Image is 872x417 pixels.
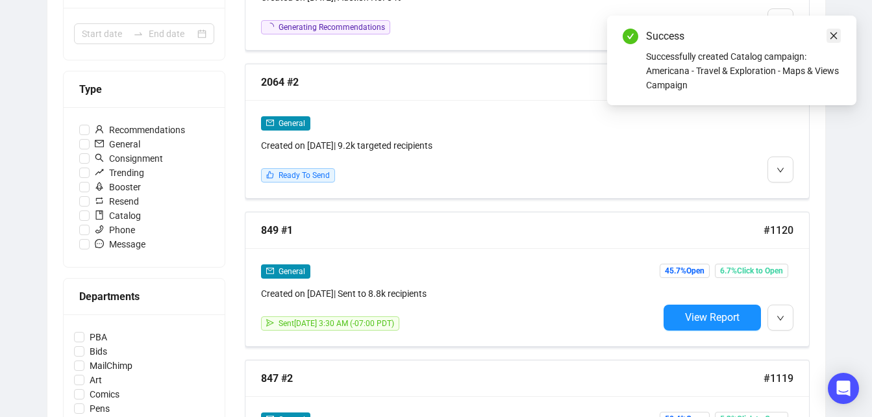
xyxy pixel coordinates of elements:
span: 45.7% Open [660,264,710,278]
span: Message [90,237,151,251]
div: Type [79,81,209,97]
a: Close [827,29,841,43]
span: Resend [90,194,144,208]
div: Open Intercom Messenger [828,373,859,404]
span: send [266,319,274,327]
span: close [829,31,838,40]
span: check-circle [623,29,638,44]
span: mail [266,119,274,127]
span: book [95,210,104,220]
span: rocket [95,182,104,191]
span: Bids [84,344,112,359]
input: End date [149,27,195,41]
span: swap-right [133,29,143,39]
span: View Report [685,311,740,323]
span: Booster [90,180,146,194]
div: Departments [79,288,209,305]
span: message [95,239,104,248]
span: loading [264,21,275,32]
span: General [279,119,305,128]
span: search [95,153,104,162]
div: 849 #1 [261,222,764,238]
span: MailChimp [84,359,138,373]
span: Consignment [90,151,168,166]
span: Catalog [90,208,146,223]
div: 847 #2 [261,370,764,386]
div: 2064 #2 [261,74,764,90]
div: Created on [DATE] | 9.2k targeted recipients [261,138,658,153]
div: Success [646,29,841,44]
span: Art [84,373,107,387]
input: Start date [82,27,128,41]
span: to [133,29,143,39]
span: Sent [DATE] 3:30 AM (-07:00 PDT) [279,319,394,328]
span: mail [266,267,274,275]
span: retweet [95,196,104,205]
span: General [279,267,305,276]
span: phone [95,225,104,234]
button: View Report [664,305,761,331]
span: Trending [90,166,149,180]
a: 2064 #2#1121mailGeneralCreated on [DATE]| 9.2k targeted recipientslikeReady To Send [245,64,810,199]
span: #1120 [764,222,793,238]
span: user [95,125,104,134]
span: General [90,137,145,151]
span: down [777,314,784,322]
div: Created on [DATE] | Sent to 8.8k recipients [261,286,658,301]
span: #1119 [764,370,793,386]
span: like [266,171,274,179]
span: PBA [84,330,112,344]
span: Comics [84,387,125,401]
span: Pens [84,401,115,416]
span: Recommendations [90,123,190,137]
span: Ready To Send [279,171,330,180]
span: mail [95,139,104,148]
div: Successfully created Catalog campaign: Americana - Travel & Exploration - Maps & Views Campaign [646,49,841,92]
span: 6.7% Click to Open [715,264,788,278]
span: Phone [90,223,140,237]
span: Generating Recommendations [279,23,385,32]
span: down [777,166,784,174]
a: 849 #1#1120mailGeneralCreated on [DATE]| Sent to 8.8k recipientssendSent[DATE] 3:30 AM (-07:00 PD... [245,212,810,347]
span: rise [95,168,104,177]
